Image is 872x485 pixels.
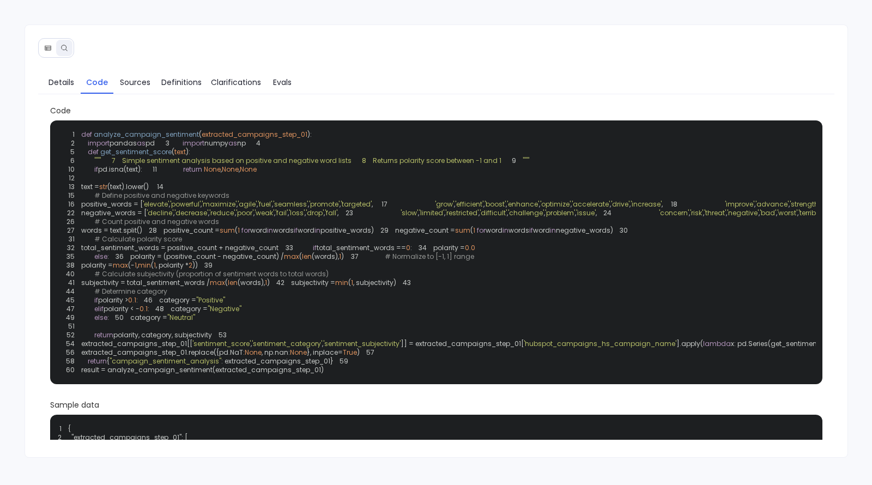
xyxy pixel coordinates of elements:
[170,199,201,209] span: 'powerful'
[704,208,726,217] span: 'threat'
[94,304,104,313] span: elif
[110,138,137,148] span: pandas
[473,226,475,235] span: 1
[798,208,822,217] span: 'terrible'
[236,208,253,217] span: 'poor'
[335,278,348,287] span: min
[533,226,550,235] span: word
[183,165,202,174] span: return
[727,208,759,217] span: 'negative'
[209,208,235,217] span: 'reduce'
[81,199,143,209] span: positive_words = [
[323,339,401,348] span: 'sentiment_subjectivity'
[99,182,107,191] span: str
[94,217,219,226] span: # Count positive and negative words
[60,322,81,331] span: 51
[146,138,155,148] span: pd
[241,226,250,235] span: for
[314,226,320,235] span: in
[343,348,357,357] span: True
[401,339,524,348] span: ]] = extracted_campaigns_step_01[
[60,270,81,278] span: 40
[142,226,163,235] span: 28
[317,243,406,252] span: total_sentiment_words ==
[385,252,474,261] span: # Normalize to [-1, 1] range
[60,331,81,339] span: 52
[60,261,81,270] span: 38
[60,139,81,148] span: 2
[50,105,822,116] span: Code
[312,252,339,261] span: (words),
[60,226,81,235] span: 27
[151,260,154,270] span: (
[60,348,81,357] span: 56
[777,208,797,217] span: 'worst'
[483,199,485,209] span: ,
[273,226,294,235] span: words
[237,138,246,148] span: np
[68,425,71,433] span: {
[480,208,507,217] span: 'difficult'
[341,199,372,209] span: 'targeted'
[289,208,305,217] span: 'loss'
[101,156,122,165] span: 7
[501,156,523,165] span: 9
[235,226,238,235] span: (
[659,208,689,217] span: 'concern'
[273,76,292,88] span: Evals
[262,348,290,357] span: , np.nan:
[357,348,360,357] span: )
[324,208,325,217] span: ,
[60,244,81,252] span: 32
[662,199,663,209] span: ,
[172,147,174,156] span: (
[137,260,138,270] span: ,
[138,296,159,305] span: 46
[183,138,204,148] span: import
[60,130,81,139] span: 1
[81,348,245,357] span: extracted_campaigns_step_01.replace({pd.NaT:
[294,226,298,235] span: if
[339,252,341,261] span: 1
[174,147,186,156] span: text
[60,252,81,261] span: 35
[508,208,544,217] span: 'challenge'
[81,260,113,270] span: polarity =
[60,305,81,313] span: 47
[94,269,329,278] span: # Calculate subjectivity (proportion of sentiment words to total words)
[344,252,365,261] span: 37
[136,295,138,305] span: :
[94,156,101,165] span: """
[278,244,300,252] span: 33
[338,209,360,217] span: 23
[211,76,261,88] span: Clarifications
[208,304,241,313] span: "Negative"
[238,199,257,209] span: 'agile'
[571,199,572,209] span: ,
[245,348,262,357] span: None
[412,244,433,252] span: 34
[395,226,455,235] span: negative_count =
[94,287,167,296] span: # Determine category
[629,199,631,209] span: ,
[196,295,225,305] span: "Positive"
[149,183,170,191] span: 14
[396,278,417,287] span: 43
[250,226,267,235] span: word
[663,200,684,209] span: 18
[401,208,418,217] span: 'slow'
[444,208,445,217] span: ,
[351,278,353,287] span: 1
[81,130,92,139] span: def
[454,199,455,209] span: ,
[237,199,238,209] span: ,
[94,313,107,322] span: else
[410,243,412,252] span: :
[107,356,110,366] span: {
[611,199,629,209] span: 'drive'
[703,208,704,217] span: ,
[71,433,181,442] span: "extracted_campaigns_step_01"
[502,226,508,235] span: in
[60,148,81,156] span: 5
[192,260,198,270] span: ))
